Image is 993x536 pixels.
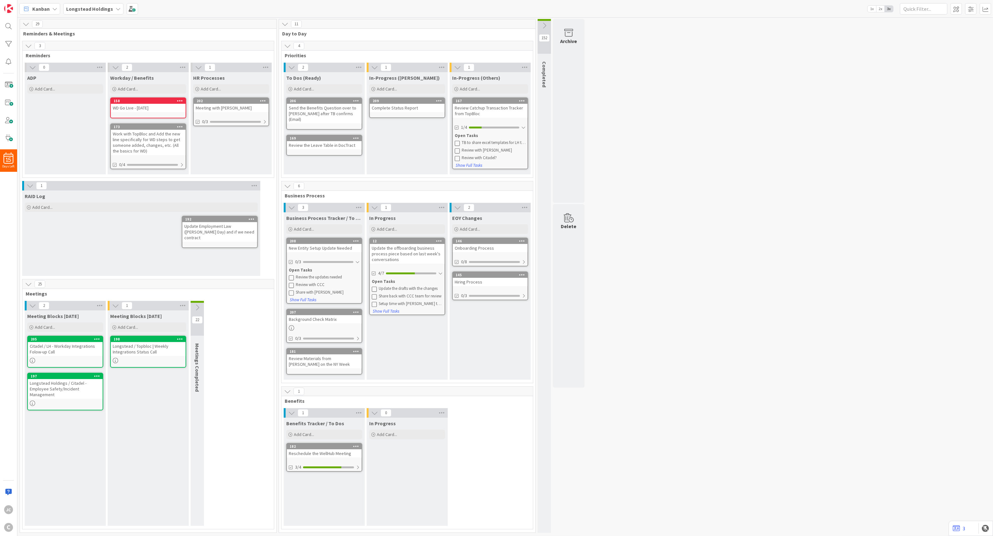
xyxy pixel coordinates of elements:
[294,432,314,437] span: Add Card...
[294,388,304,395] span: 1
[287,98,362,123] div: 206Send the Benefits Question over to [PERSON_NAME] after TB confirms (Email)
[453,272,528,286] div: 145Hiring Process
[287,98,362,104] div: 206
[26,52,266,59] span: Reminders
[298,204,308,211] span: 3
[287,135,362,141] div: 169
[876,6,885,12] span: 2x
[290,349,362,354] div: 181
[294,226,314,232] span: Add Card...
[32,20,43,28] span: 29
[118,324,138,330] span: Add Card...
[111,130,186,155] div: Work with TopBloc and Add the new line specifically for WD steps to get someone added, changes, e...
[26,290,266,297] span: Meetings
[456,99,528,103] div: 167
[290,136,362,140] div: 169
[885,6,893,12] span: 3x
[282,30,528,37] span: Day to Day
[541,61,547,87] span: Completed
[296,282,360,287] div: Review with CCC
[453,98,528,104] div: 167
[194,98,269,104] div: 202
[194,98,269,112] div: 202Meeting with [PERSON_NAME]
[370,98,445,104] div: 209
[953,525,965,532] a: 3
[4,505,13,514] div: JC
[377,432,397,437] span: Add Card...
[372,278,443,285] div: Open Tasks
[464,204,474,211] span: 2
[462,155,526,160] div: Review with Citadel?
[461,292,467,299] span: 0/3
[296,290,360,295] div: Share with [PERSON_NAME]
[377,86,397,92] span: Add Card...
[286,75,321,81] span: To Dos (Ready)
[453,272,528,278] div: 145
[111,98,186,112] div: 158WD Go Live - [DATE]
[461,259,467,265] span: 0/8
[452,215,482,221] span: EOY Changes
[296,275,360,280] div: Review the updates needed
[35,42,45,50] span: 3
[900,3,947,15] input: Quick Filter...
[370,98,445,112] div: 209Complete Status Report
[285,398,525,404] span: Benefits
[379,294,443,299] div: Share back with CCC team for review
[289,296,317,303] button: Show Full Tasks
[295,335,301,342] span: 0/3
[28,342,103,356] div: Citadel / LH - Workday Integrations Folow-up Call
[290,310,362,315] div: 207
[4,4,13,13] img: Visit kanbanzone.com
[35,324,55,330] span: Add Card...
[460,226,480,232] span: Add Card...
[114,125,186,129] div: 173
[111,124,186,155] div: 173Work with TopBloc and Add the new line specifically for WD steps to get someone added, changes...
[114,337,186,341] div: 198
[287,238,362,244] div: 208
[287,444,362,458] div: 182Reschedule the WellHub Meeting
[453,238,528,252] div: 146Onboarding Process
[453,278,528,286] div: Hiring Process
[291,20,302,28] span: 11
[287,309,362,323] div: 207Background Check Matrix
[460,86,480,92] span: Add Card...
[287,349,362,354] div: 181
[28,336,103,356] div: 205Citadel / LH - Workday Integrations Folow-up Call
[370,104,445,112] div: Complete Status Report
[182,216,257,242] div: 192Update Employment Law ([PERSON_NAME] Day) and if we need contract
[194,343,200,392] span: Meetings Completed
[35,280,45,288] span: 25
[66,6,113,12] b: Longstead Holdings
[6,158,11,162] span: 15
[182,216,257,222] div: 192
[287,135,362,149] div: 169Review the Leave Table in DocTract
[462,148,526,153] div: Review with [PERSON_NAME]
[28,373,103,379] div: 197
[31,374,103,378] div: 197
[287,449,362,458] div: Reschedule the WellHub Meeting
[295,464,301,471] span: 3/4
[377,226,397,232] span: Add Card...
[110,75,154,81] span: Workday / Benefits
[464,64,474,71] span: 1
[295,259,301,265] span: 0/3
[290,239,362,243] div: 208
[119,161,125,168] span: 0/4
[287,238,362,252] div: 208New Entity Setup Update Needed
[379,301,443,306] div: Setup time with [PERSON_NAME] to review
[561,222,577,230] div: Delete
[25,193,45,199] span: RAID Log
[286,420,344,427] span: Benefits Tracker / To Dos
[185,217,257,221] div: 192
[35,86,55,92] span: Add Card...
[294,42,304,50] span: 4
[201,86,221,92] span: Add Card...
[453,244,528,252] div: Onboarding Process
[294,86,314,92] span: Add Card...
[287,104,362,123] div: Send the Benefits Question over to [PERSON_NAME] after TB confirms (Email)
[23,30,269,37] span: Reminders & Meetings
[462,140,526,145] div: TB to share excel templates for LH to use
[289,267,360,273] div: Open Tasks
[114,99,186,103] div: 158
[39,302,49,309] span: 2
